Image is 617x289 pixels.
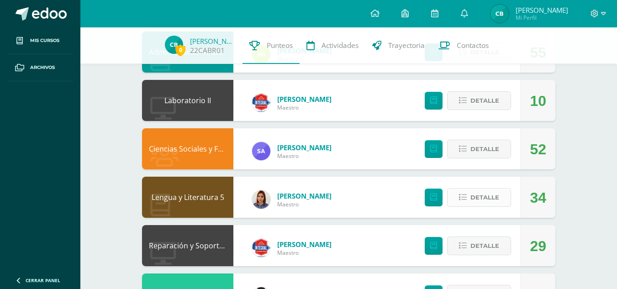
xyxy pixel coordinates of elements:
[243,27,300,64] a: Punteos
[277,240,332,249] span: [PERSON_NAME]
[277,200,332,208] span: Maestro
[267,41,293,50] span: Punteos
[470,92,499,109] span: Detalle
[277,104,332,111] span: Maestro
[530,80,546,121] div: 10
[447,140,511,158] button: Detalle
[252,142,270,160] img: baa985483695bf1903b93923a3ee80af.png
[190,37,236,46] a: [PERSON_NAME]
[457,41,489,50] span: Contactos
[470,237,499,254] span: Detalle
[142,225,233,266] div: Reparación y Soporte Técnico
[530,226,546,267] div: 29
[277,249,332,257] span: Maestro
[516,14,568,21] span: Mi Perfil
[530,177,546,218] div: 34
[175,44,185,56] span: 0
[252,94,270,112] img: c1f8528ae09fb8474fd735b50c721e50.png
[142,80,233,121] div: Laboratorio II
[7,54,73,81] a: Archivos
[165,36,183,54] img: 776fc77e9c7ffb09c44cc17ac69beee8.png
[252,190,270,209] img: eed6c18001710838dd9282a84f8079fa.png
[447,236,511,255] button: Detalle
[277,191,332,200] span: [PERSON_NAME]
[388,41,425,50] span: Trayectoria
[142,128,233,169] div: Ciencias Sociales y Formación Ciudadana
[447,91,511,110] button: Detalle
[190,46,225,55] a: 22CABR01
[7,27,73,54] a: Mis cursos
[277,95,332,104] span: [PERSON_NAME]
[30,37,59,44] span: Mis cursos
[26,277,60,284] span: Cerrar panel
[470,141,499,158] span: Detalle
[277,143,332,152] span: [PERSON_NAME]
[516,5,568,15] span: [PERSON_NAME]
[365,27,432,64] a: Trayectoria
[300,27,365,64] a: Actividades
[432,27,496,64] a: Contactos
[30,64,55,71] span: Archivos
[490,5,509,23] img: 776fc77e9c7ffb09c44cc17ac69beee8.png
[142,177,233,218] div: Lengua y Literatura 5
[277,152,332,160] span: Maestro
[322,41,359,50] span: Actividades
[470,189,499,206] span: Detalle
[530,129,546,170] div: 52
[252,239,270,257] img: c1f8528ae09fb8474fd735b50c721e50.png
[447,188,511,207] button: Detalle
